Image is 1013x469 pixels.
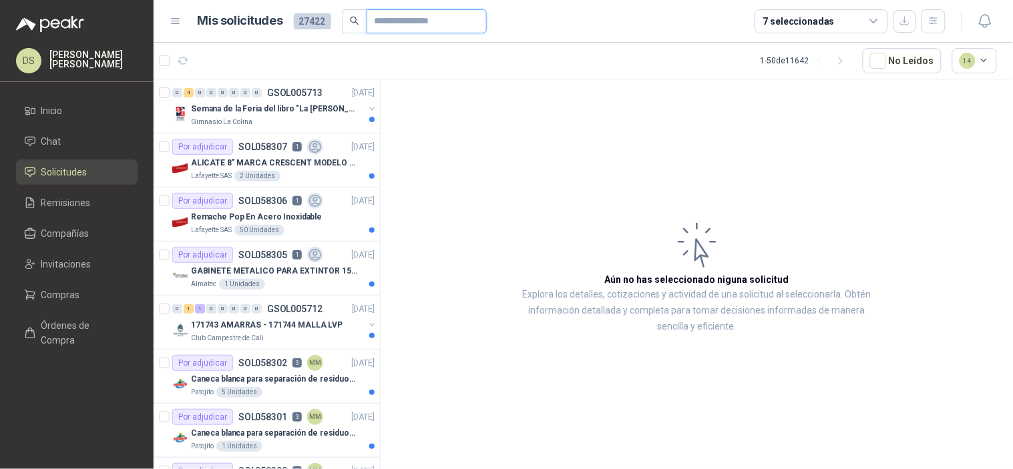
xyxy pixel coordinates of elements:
div: 0 [229,304,239,314]
a: Por adjudicarSOL0583023MM[DATE] Company LogoCaneca blanca para separación de residuos 121 LTPatoj... [154,350,380,404]
p: SOL058301 [238,412,287,422]
div: 0 [218,304,228,314]
span: search [350,16,359,25]
div: 0 [172,304,182,314]
a: Remisiones [16,190,138,215]
div: Por adjudicar [172,139,233,155]
img: Company Logo [172,214,188,230]
p: Remache Pop En Acero Inoxidable [191,211,322,223]
a: Chat [16,129,138,154]
img: Company Logo [172,106,188,122]
div: Por adjudicar [172,409,233,425]
div: 0 [195,88,205,97]
p: Lafayette SAS [191,171,232,181]
a: Por adjudicarSOL0583061[DATE] Company LogoRemache Pop En Acero InoxidableLafayette SAS50 Unidades [154,187,380,242]
div: 0 [229,88,239,97]
a: Inicio [16,98,138,123]
p: [DATE] [352,303,375,316]
a: 0 4 0 0 0 0 0 0 GSOL005713[DATE] Company LogoSemana de la Feria del libro "La [PERSON_NAME]"Gimna... [172,85,377,127]
a: Órdenes de Compra [16,313,138,353]
a: Invitaciones [16,252,138,277]
a: Por adjudicarSOL0583071[DATE] Company LogoALICATE 8" MARCA CRESCENT MODELO 38008tvLafayette SAS2 ... [154,133,380,187]
p: [DATE] [352,357,375,370]
p: Gimnasio La Colina [191,117,252,127]
div: 1 - 50 de 11642 [761,50,852,71]
p: SOL058305 [238,250,287,260]
img: Company Logo [172,322,188,338]
span: Compañías [41,226,89,241]
div: 0 [252,88,262,97]
p: 1 [292,196,302,205]
div: 1 [195,304,205,314]
a: Por adjudicarSOL0583051[DATE] Company LogoGABINETE METALICO PARA EXTINTOR 15 LBAlmatec1 Unidades [154,242,380,296]
p: Patojito [191,387,214,398]
p: [DATE] [352,195,375,207]
div: 0 [240,88,250,97]
p: Patojito [191,441,214,452]
p: 3 [292,358,302,368]
p: GSOL005713 [267,88,323,97]
div: 0 [206,304,216,314]
div: 7 seleccionadas [763,14,835,29]
div: Por adjudicar [172,355,233,371]
span: Chat [41,134,61,149]
span: Inicio [41,103,63,118]
img: Company Logo [172,430,188,446]
p: 3 [292,412,302,422]
div: 0 [218,88,228,97]
p: Explora los detalles, cotizaciones y actividad de una solicitud al seleccionarla. Obtén informaci... [514,287,879,335]
p: 1 [292,250,302,260]
img: Logo peakr [16,16,84,32]
div: MM [307,409,323,425]
div: MM [307,355,323,371]
div: Por adjudicar [172,193,233,209]
p: GSOL005712 [267,304,323,314]
div: 0 [252,304,262,314]
div: DS [16,48,41,73]
span: Solicitudes [41,165,87,179]
p: 1 [292,142,302,151]
img: Company Logo [172,268,188,284]
div: 5 Unidades [216,387,262,398]
h1: Mis solicitudes [198,11,283,31]
div: 0 [172,88,182,97]
img: Company Logo [172,160,188,176]
div: 4 [184,88,194,97]
p: Caneca blanca para separación de residuos 121 LT [191,373,357,386]
p: 171743 AMARRAS - 171744 MALLA LVP [191,319,343,332]
p: Semana de la Feria del libro "La [PERSON_NAME]" [191,103,357,115]
div: 0 [206,88,216,97]
button: No Leídos [863,48,942,73]
a: Compañías [16,221,138,246]
p: Lafayette SAS [191,225,232,236]
img: Company Logo [172,376,188,392]
a: Solicitudes [16,159,138,185]
div: 1 Unidades [216,441,262,452]
p: Club Campestre de Cali [191,333,264,344]
span: Invitaciones [41,257,91,272]
span: Remisiones [41,195,91,210]
button: 14 [952,48,998,73]
p: SOL058306 [238,196,287,205]
span: Órdenes de Compra [41,318,125,348]
div: 2 Unidades [234,171,280,181]
p: [DATE] [352,141,375,153]
p: [DATE] [352,249,375,262]
p: SOL058307 [238,142,287,151]
a: Por adjudicarSOL0583013MM[DATE] Company LogoCaneca blanca para separación de residuos 10 LTPatoji... [154,404,380,458]
a: 0 1 1 0 0 0 0 0 GSOL005712[DATE] Company Logo171743 AMARRAS - 171744 MALLA LVPClub Campestre de Cali [172,301,377,344]
div: 0 [240,304,250,314]
div: 1 Unidades [219,279,265,290]
p: [PERSON_NAME] [PERSON_NAME] [49,50,138,69]
p: SOL058302 [238,358,287,368]
a: Compras [16,282,138,308]
div: Por adjudicar [172,247,233,263]
div: 50 Unidades [234,225,284,236]
p: Almatec [191,279,216,290]
p: GABINETE METALICO PARA EXTINTOR 15 LB [191,265,357,278]
span: Compras [41,288,80,302]
div: 1 [184,304,194,314]
p: Caneca blanca para separación de residuos 10 LT [191,427,357,440]
h3: Aún no has seleccionado niguna solicitud [605,272,789,287]
p: ALICATE 8" MARCA CRESCENT MODELO 38008tv [191,157,357,169]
